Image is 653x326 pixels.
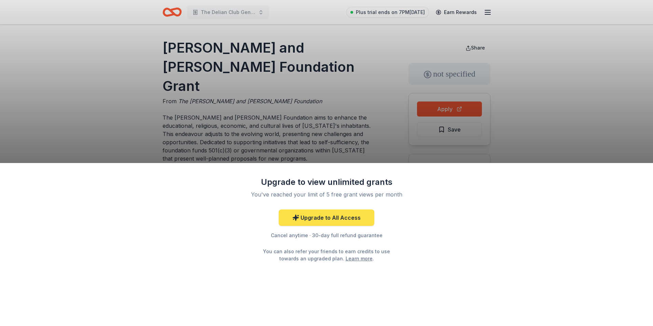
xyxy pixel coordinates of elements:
div: You can also refer your friends to earn credits to use towards an upgraded plan. . [257,248,396,262]
div: You've reached your limit of 5 free grant views per month [246,190,407,199]
a: Upgrade to All Access [279,209,374,226]
div: Cancel anytime · 30-day full refund guarantee [238,231,415,240]
a: Learn more [346,255,373,262]
div: Upgrade to view unlimited grants [238,177,415,188]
